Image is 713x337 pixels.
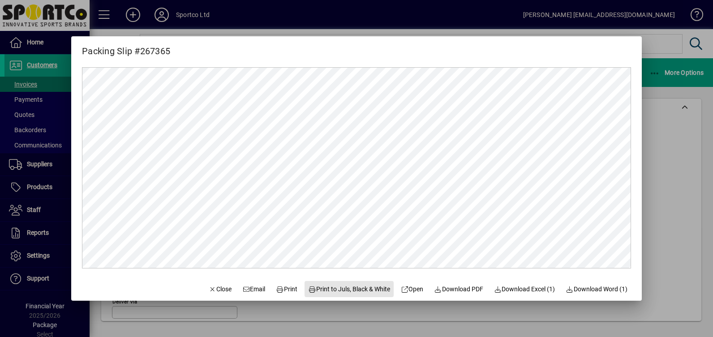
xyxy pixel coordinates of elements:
span: Close [208,285,232,294]
button: Close [205,281,235,297]
button: Download Word (1) [562,281,631,297]
button: Print to Juls, Black & White [305,281,394,297]
span: Print to Juls, Black & White [308,285,390,294]
button: Print [272,281,301,297]
a: Download PDF [430,281,487,297]
span: Download PDF [434,285,483,294]
span: Download Word (1) [566,285,627,294]
span: Email [242,285,266,294]
button: Download Excel (1) [490,281,559,297]
span: Open [401,285,424,294]
button: Email [239,281,269,297]
span: Print [276,285,298,294]
span: Download Excel (1) [494,285,555,294]
a: Open [397,281,427,297]
h2: Packing Slip #267365 [71,36,181,58]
